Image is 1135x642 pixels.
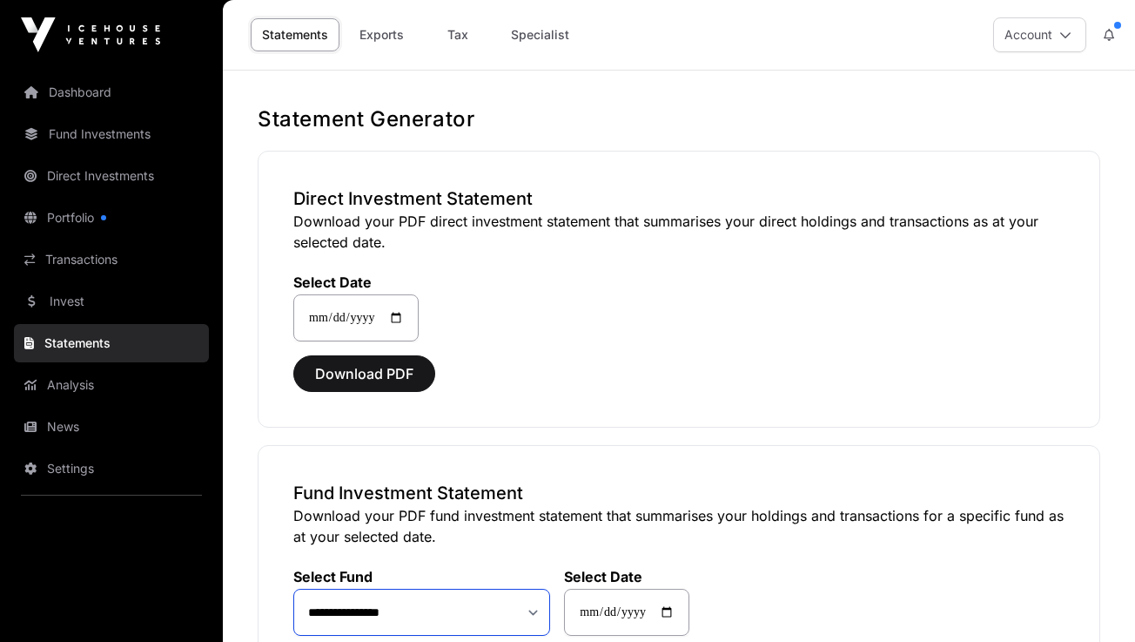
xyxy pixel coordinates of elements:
label: Select Date [564,568,689,585]
label: Select Date [293,274,419,291]
a: Direct Investments [14,157,209,195]
a: Analysis [14,366,209,404]
a: Statements [251,18,339,51]
a: Specialist [500,18,581,51]
h1: Statement Generator [258,105,1100,133]
a: Dashboard [14,73,209,112]
a: Statements [14,324,209,362]
a: Tax [423,18,493,51]
a: Fund Investments [14,115,209,153]
h3: Fund Investment Statement [293,481,1064,505]
button: Download PDF [293,355,435,392]
label: Select Fund [293,568,550,585]
a: Invest [14,282,209,321]
a: Exports [346,18,416,51]
p: Download your PDF fund investment statement that summarises your holdings and transactions for a ... [293,505,1064,547]
h3: Direct Investment Statement [293,186,1064,211]
button: Account [993,17,1086,52]
a: Download PDF [293,373,435,390]
a: Transactions [14,240,209,279]
img: Icehouse Ventures Logo [21,17,160,52]
iframe: Chat Widget [1048,558,1135,642]
span: Download PDF [315,363,413,384]
a: Portfolio [14,199,209,237]
a: News [14,408,209,446]
p: Download your PDF direct investment statement that summarises your direct holdings and transactio... [293,211,1064,253]
a: Settings [14,449,209,488]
